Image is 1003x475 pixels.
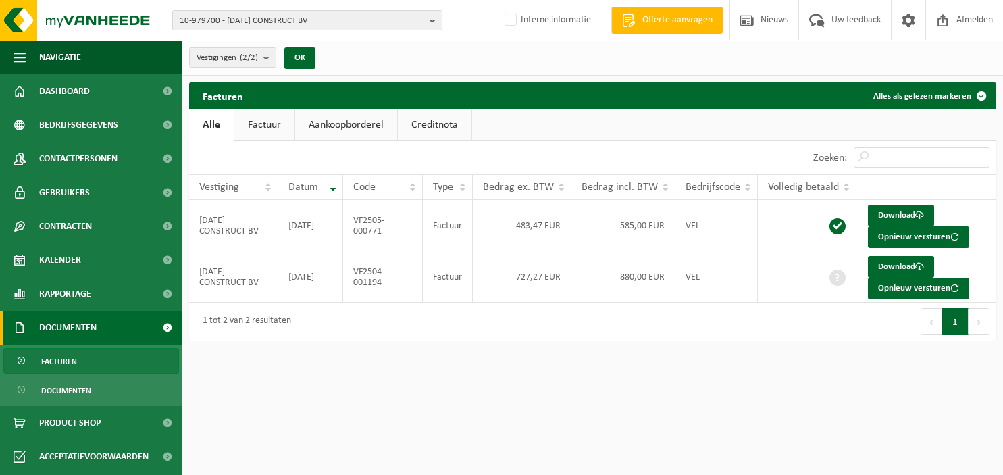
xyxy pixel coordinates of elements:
div: 1 tot 2 van 2 resultaten [196,309,291,334]
span: Volledig betaald [768,182,839,193]
span: Acceptatievoorwaarden [39,440,149,474]
button: OK [284,47,315,69]
span: Contactpersonen [39,142,118,176]
td: Factuur [423,251,473,303]
td: [DATE] CONSTRUCT BV [189,200,278,251]
span: Bedrijfscode [686,182,740,193]
button: Vestigingen(2/2) [189,47,276,68]
span: Rapportage [39,277,91,311]
td: 483,47 EUR [473,200,571,251]
td: VF2505-000771 [343,200,423,251]
span: Vestiging [199,182,239,193]
a: Facturen [3,348,179,374]
td: 585,00 EUR [571,200,675,251]
span: Datum [288,182,318,193]
span: Code [353,182,376,193]
span: Dashboard [39,74,90,108]
h2: Facturen [189,82,257,109]
span: Type [433,182,453,193]
span: Kalender [39,243,81,277]
a: Aankoopborderel [295,109,397,141]
td: VEL [675,200,758,251]
td: Factuur [423,200,473,251]
a: Factuur [234,109,294,141]
label: Interne informatie [502,10,591,30]
td: [DATE] [278,251,343,303]
td: VF2504-001194 [343,251,423,303]
span: 10-979700 - [DATE] CONSTRUCT BV [180,11,424,31]
td: 727,27 EUR [473,251,571,303]
span: Documenten [39,311,97,345]
span: Offerte aanvragen [639,14,716,27]
span: Vestigingen [197,48,258,68]
span: Bedrag ex. BTW [483,182,554,193]
span: Contracten [39,209,92,243]
td: [DATE] [278,200,343,251]
span: Bedrijfsgegevens [39,108,118,142]
button: Next [969,308,989,335]
span: Facturen [41,349,77,374]
a: Documenten [3,377,179,403]
label: Zoeken: [813,153,847,164]
td: VEL [675,251,758,303]
button: Previous [921,308,942,335]
span: Navigatie [39,41,81,74]
button: Alles als gelezen markeren [863,82,995,109]
button: Opnieuw versturen [868,278,969,299]
span: Gebruikers [39,176,90,209]
td: [DATE] CONSTRUCT BV [189,251,278,303]
count: (2/2) [240,53,258,62]
a: Download [868,205,934,226]
button: 1 [942,308,969,335]
span: Documenten [41,378,91,403]
button: Opnieuw versturen [868,226,969,248]
a: Offerte aanvragen [611,7,723,34]
a: Creditnota [398,109,471,141]
button: 10-979700 - [DATE] CONSTRUCT BV [172,10,442,30]
a: Download [868,256,934,278]
td: 880,00 EUR [571,251,675,303]
span: Product Shop [39,406,101,440]
span: Bedrag incl. BTW [582,182,658,193]
a: Alle [189,109,234,141]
